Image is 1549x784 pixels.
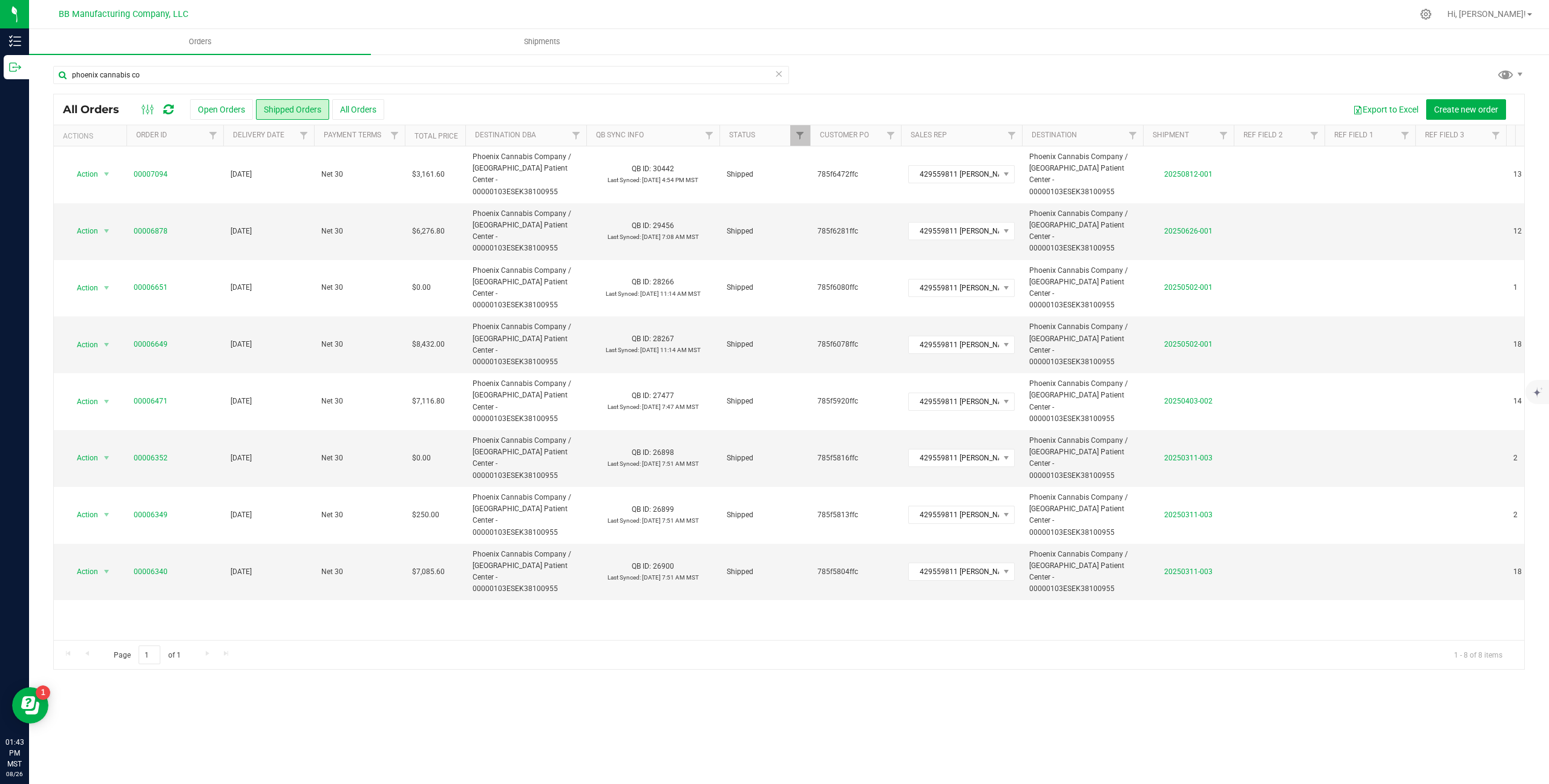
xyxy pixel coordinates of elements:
span: 18 [1513,566,1522,578]
span: 30442 [653,165,674,173]
span: 29456 [653,221,674,230]
a: Filter [385,125,405,146]
input: Search Order ID, Destination, Customer PO... [53,66,789,84]
p: 08/26 [5,769,24,779]
span: Last Synced: [607,234,641,240]
span: select [99,279,114,296]
span: QB ID: [632,505,651,514]
a: Ref Field 3 [1425,131,1464,139]
span: [DATE] [231,169,252,180]
span: Clear [774,66,783,82]
a: 20250812-001 [1164,170,1213,178]
a: 20250502-001 [1164,283,1213,292]
a: 20250311-003 [1164,567,1213,576]
iframe: Resource center unread badge [36,685,50,700]
a: Filter [1123,125,1143,146]
span: Phoenix Cannabis Company / [GEOGRAPHIC_DATA] Patient Center - 00000103ESEK38100955 [473,378,579,425]
span: select [99,506,114,523]
span: Net 30 [321,339,398,350]
a: Filter [294,125,314,146]
span: 429559811 [PERSON_NAME] [909,166,999,183]
span: Phoenix Cannabis Company / [GEOGRAPHIC_DATA] Patient Center - 00000103ESEK38100955 [1029,208,1136,255]
span: [DATE] 7:47 AM MST [642,403,699,410]
a: 00006352 [134,452,168,464]
span: [DATE] 4:54 PM MST [642,177,698,183]
span: 785f6281ffc [817,226,894,237]
a: Filter [1002,125,1022,146]
span: [DATE] 7:51 AM MST [642,460,699,467]
a: Filter [1486,125,1506,146]
button: Create new order [1426,99,1506,120]
span: Create new order [1434,105,1498,114]
span: 1 [1513,282,1518,293]
span: [DATE] [231,226,252,237]
span: Last Synced: [607,574,641,581]
a: 00007094 [134,169,168,180]
span: Shipped [727,509,803,521]
span: QB ID: [632,391,651,400]
span: Phoenix Cannabis Company / [GEOGRAPHIC_DATA] Patient Center - 00000103ESEK38100955 [1029,151,1136,198]
span: Action [66,166,99,183]
a: Status [729,131,755,139]
a: 20250311-003 [1164,511,1213,519]
span: Orders [172,36,228,47]
span: 429559811 [PERSON_NAME] [909,223,999,240]
a: Total Price [414,132,458,140]
a: Destination DBA [475,131,536,139]
span: [DATE] [231,452,252,464]
a: Order ID [136,131,167,139]
a: Customer PO [820,131,869,139]
a: 20250502-001 [1164,340,1213,348]
a: 00006340 [134,566,168,578]
span: Last Synced: [607,403,641,410]
span: $0.00 [412,282,431,293]
span: 26898 [653,448,674,457]
span: QB ID: [632,335,651,343]
span: 429559811 [PERSON_NAME] [909,449,999,466]
button: Shipped Orders [256,99,329,120]
a: QB Sync Info [596,131,644,139]
span: Phoenix Cannabis Company / [GEOGRAPHIC_DATA] Patient Center - 00000103ESEK38100955 [473,265,579,312]
span: Last Synced: [607,517,641,524]
span: Last Synced: [607,177,641,183]
span: Net 30 [321,509,398,521]
span: [DATE] 7:08 AM MST [642,234,699,240]
span: 785f5804ffc [817,566,894,578]
span: 28266 [653,278,674,286]
span: Phoenix Cannabis Company / [GEOGRAPHIC_DATA] Patient Center - 00000103ESEK38100955 [1029,378,1136,425]
span: 2 [1513,509,1518,521]
span: Last Synced: [606,290,639,297]
span: Phoenix Cannabis Company / [GEOGRAPHIC_DATA] Patient Center - 00000103ESEK38100955 [473,435,579,482]
span: Shipped [727,226,803,237]
span: Net 30 [321,169,398,180]
a: Payment Terms [324,131,381,139]
a: Filter [203,125,223,146]
span: $250.00 [412,509,439,521]
a: Shipments [371,29,713,54]
a: Orders [29,29,371,54]
a: 00006349 [134,509,168,521]
span: Shipments [508,36,577,47]
span: [DATE] [231,566,252,578]
span: 26899 [653,505,674,514]
span: Phoenix Cannabis Company / [GEOGRAPHIC_DATA] Patient Center - 00000103ESEK38100955 [1029,435,1136,482]
span: 1 - 8 of 8 items [1444,645,1512,664]
span: [DATE] [231,509,252,521]
span: [DATE] 11:14 AM MST [640,290,701,297]
a: 20250403-002 [1164,397,1213,405]
span: [DATE] 11:14 AM MST [640,347,701,353]
span: Action [66,279,99,296]
a: 00006649 [134,339,168,350]
span: Net 30 [321,226,398,237]
p: 01:43 PM MST [5,737,24,769]
span: Net 30 [321,282,398,293]
a: Filter [699,125,719,146]
span: select [99,393,114,410]
button: Export to Excel [1345,99,1426,120]
span: 429559811 [PERSON_NAME] [909,336,999,353]
span: Shipped [727,396,803,407]
a: Filter [790,125,810,146]
span: Phoenix Cannabis Company / [GEOGRAPHIC_DATA] Patient Center - 00000103ESEK38100955 [473,492,579,538]
span: Shipped [727,566,803,578]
